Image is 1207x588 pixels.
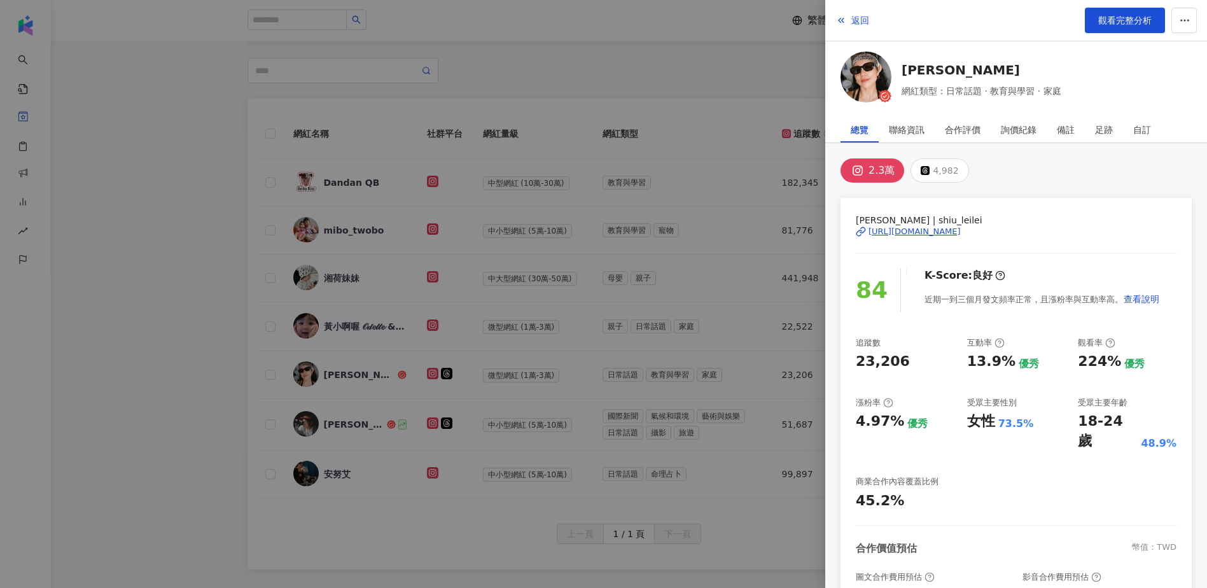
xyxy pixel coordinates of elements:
div: 足跡 [1095,117,1113,143]
div: 2.3萬 [869,162,895,179]
a: [URL][DOMAIN_NAME] [856,226,1176,237]
div: 18-24 歲 [1078,412,1138,451]
div: 圖文合作費用預估 [856,571,935,583]
div: 幣值：TWD [1132,542,1176,556]
button: 查看說明 [1123,286,1160,312]
div: 自訂 [1133,117,1151,143]
span: 觀看完整分析 [1098,15,1152,25]
div: 漲粉率 [856,397,893,409]
img: KOL Avatar [841,52,891,102]
button: 返回 [835,8,870,33]
div: 良好 [972,269,993,283]
div: 優秀 [1124,357,1145,371]
div: [URL][DOMAIN_NAME] [869,226,961,237]
span: [PERSON_NAME] | shiu_leilei [856,213,1176,227]
div: 女性 [967,412,995,431]
div: 備註 [1057,117,1075,143]
div: 近期一到三個月發文頻率正常，且漲粉率與互動率高。 [924,286,1160,312]
div: 商業合作內容覆蓋比例 [856,476,938,487]
div: 84 [856,272,888,309]
span: 返回 [851,15,869,25]
span: 網紅類型：日常話題 · 教育與學習 · 家庭 [902,84,1061,98]
div: 合作價值預估 [856,542,917,556]
div: 48.9% [1141,437,1176,451]
div: 45.2% [856,491,904,511]
div: 受眾主要性別 [967,397,1017,409]
div: 詢價紀錄 [1001,117,1036,143]
div: 影音合作費用預估 [1022,571,1101,583]
div: 觀看率 [1078,337,1115,349]
div: 受眾主要年齡 [1078,397,1127,409]
div: 23,206 [856,352,910,372]
button: 2.3萬 [841,158,904,183]
a: KOL Avatar [841,52,891,107]
a: [PERSON_NAME] [902,61,1061,79]
div: 優秀 [907,417,928,431]
div: 4,982 [933,162,958,179]
div: 總覽 [851,117,869,143]
div: 73.5% [998,417,1034,431]
div: 互動率 [967,337,1005,349]
div: 合作評價 [945,117,980,143]
div: 聯絡資訊 [889,117,924,143]
div: 13.9% [967,352,1015,372]
a: 觀看完整分析 [1085,8,1165,33]
span: 查看說明 [1124,294,1159,304]
div: 優秀 [1019,357,1039,371]
div: 224% [1078,352,1121,372]
button: 4,982 [910,158,968,183]
div: 4.97% [856,412,904,431]
div: 追蹤數 [856,337,881,349]
div: K-Score : [924,269,1005,283]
